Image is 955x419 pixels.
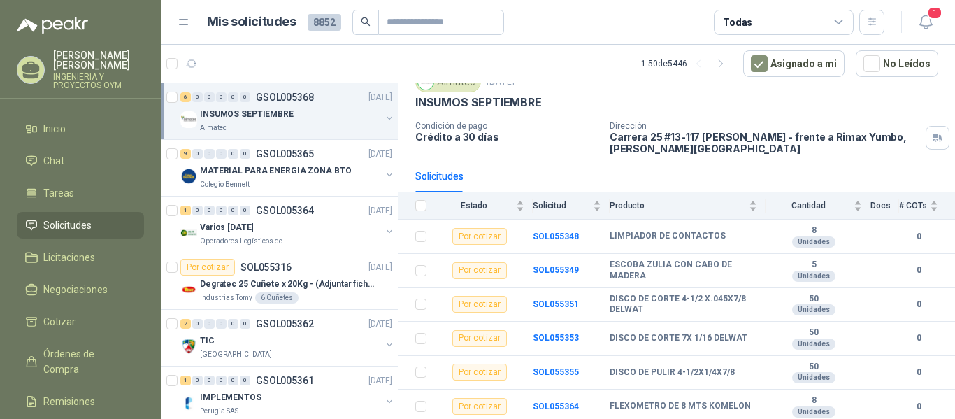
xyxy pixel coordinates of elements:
span: Tareas [43,185,74,201]
div: 0 [240,149,250,159]
div: Por cotizar [452,364,507,381]
b: 8 [766,225,862,236]
span: Solicitudes [43,218,92,233]
p: Colegio Bennett [200,179,250,190]
a: Licitaciones [17,244,144,271]
div: 0 [228,149,238,159]
div: Por cotizar [452,398,507,415]
p: Carrera 25 #13-117 [PERSON_NAME] - frente a Rimax Yumbo , [PERSON_NAME][GEOGRAPHIC_DATA] [610,131,920,155]
span: Órdenes de Compra [43,346,131,377]
div: 6 Cuñetes [255,292,299,304]
p: MATERIAL PARA ENERGIA ZONA BTO [200,164,351,178]
a: Órdenes de Compra [17,341,144,383]
div: 0 [192,206,203,215]
div: Unidades [792,372,835,383]
p: [DATE] [368,148,392,161]
b: DISCO DE CORTE 7X 1/16 DELWAT [610,333,747,344]
p: Perugia SAS [200,406,238,417]
a: Cotizar [17,308,144,335]
div: 1 [180,376,191,385]
th: Cantidad [766,192,870,220]
div: 0 [192,149,203,159]
a: Chat [17,148,144,174]
p: IMPLEMENTOS [200,391,261,404]
a: Solicitudes [17,212,144,239]
b: 0 [899,366,938,379]
a: Inicio [17,115,144,142]
div: Solicitudes [415,169,464,184]
img: Logo peakr [17,17,88,34]
a: 2 0 0 0 0 0 GSOL005362[DATE] Company LogoTIC[GEOGRAPHIC_DATA] [180,315,395,360]
button: No Leídos [856,50,938,77]
div: Unidades [792,406,835,418]
div: 0 [192,376,203,385]
img: Company Logo [180,225,197,241]
div: 0 [228,319,238,329]
span: Chat [43,153,64,169]
div: 1 [180,206,191,215]
div: 0 [204,206,215,215]
div: 0 [228,206,238,215]
b: DISCO DE CORTE 4-1/2 X.045X7/8 DELWAT [610,294,757,315]
span: Producto [610,201,746,211]
p: Condición de pago [415,121,598,131]
p: INSUMOS SEPTIEMBRE [415,95,542,110]
div: 0 [204,319,215,329]
p: Dirección [610,121,920,131]
p: Almatec [200,122,227,134]
div: 6 [180,92,191,102]
div: 0 [240,206,250,215]
span: search [361,17,371,27]
p: [DATE] [368,374,392,388]
p: Crédito a 30 días [415,131,598,143]
div: 0 [216,206,227,215]
p: [PERSON_NAME] [PERSON_NAME] [53,50,144,70]
img: Company Logo [180,111,197,128]
p: SOL055316 [240,262,292,272]
div: Por cotizar [452,228,507,245]
b: 0 [899,400,938,413]
b: 0 [899,230,938,243]
div: Unidades [792,339,835,350]
a: Por cotizarSOL055316[DATE] Company LogoDegratec 25 Cuñete x 20Kg - (Adjuntar ficha técnica)Indust... [161,253,398,310]
div: Todas [723,15,752,30]
p: [GEOGRAPHIC_DATA] [200,349,272,360]
span: Solicitud [533,201,590,211]
div: 1 - 50 de 5446 [641,52,732,75]
p: GSOL005365 [256,149,314,159]
p: INGENIERIA Y PROYECTOS OYM [53,73,144,90]
div: Unidades [792,271,835,282]
a: 6 0 0 0 0 0 GSOL005368[DATE] Company LogoINSUMOS SEPTIEMBREAlmatec [180,89,395,134]
span: 8852 [308,14,341,31]
div: Unidades [792,236,835,248]
p: GSOL005361 [256,376,314,385]
div: 0 [192,92,203,102]
p: [DATE] [368,261,392,274]
b: DISCO DE PULIR 4-1/2X1/4X7/8 [610,367,735,378]
p: Degratec 25 Cuñete x 20Kg - (Adjuntar ficha técnica) [200,278,374,291]
div: Unidades [792,304,835,315]
div: 0 [228,376,238,385]
b: FLEXOMETRO DE 8 MTS KOMELON [610,401,751,412]
a: Remisiones [17,388,144,415]
a: SOL055348 [533,232,579,241]
div: 9 [180,149,191,159]
div: 0 [216,92,227,102]
button: 1 [913,10,938,35]
div: Por cotizar [180,259,235,276]
p: [DATE] [368,204,392,218]
h1: Mis solicitudes [207,12,296,32]
th: Docs [870,192,899,220]
b: LIMPIADOR DE CONTACTOS [610,231,726,242]
span: Inicio [43,121,66,136]
a: SOL055353 [533,333,579,343]
b: 0 [899,298,938,311]
b: ESCOBA ZULIA CON CABO DE MADERA [610,260,757,281]
b: 50 [766,362,862,373]
b: 8 [766,395,862,406]
div: 0 [216,376,227,385]
p: GSOL005362 [256,319,314,329]
span: Estado [435,201,513,211]
p: Varios [DATE] [200,221,253,234]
